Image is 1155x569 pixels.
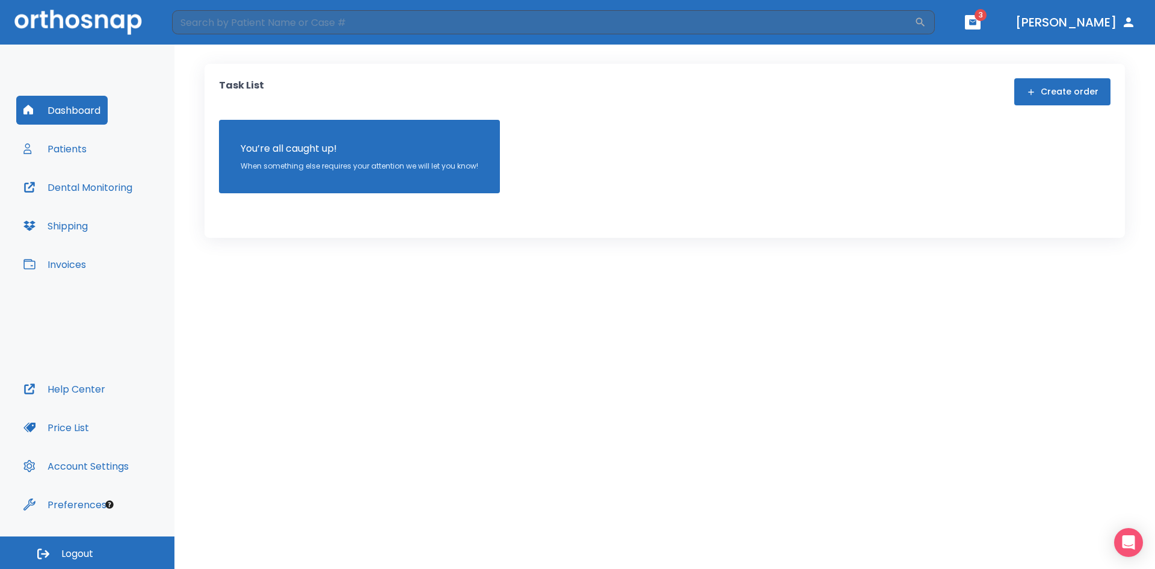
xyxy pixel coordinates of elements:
[241,141,478,156] p: You’re all caught up!
[16,173,140,202] button: Dental Monitoring
[16,96,108,125] button: Dashboard
[1011,11,1141,33] button: [PERSON_NAME]
[975,9,987,21] span: 3
[172,10,914,34] input: Search by Patient Name or Case #
[219,78,264,105] p: Task List
[16,490,114,519] button: Preferences
[104,499,115,510] div: Tooltip anchor
[16,134,94,163] button: Patients
[241,161,478,172] p: When something else requires your attention we will let you know!
[16,211,95,240] button: Shipping
[14,10,142,34] img: Orthosnap
[16,375,112,403] button: Help Center
[16,452,136,480] button: Account Settings
[16,413,96,442] button: Price List
[1114,528,1143,557] div: Open Intercom Messenger
[16,250,93,279] button: Invoices
[61,547,93,561] span: Logout
[1014,78,1110,105] button: Create order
